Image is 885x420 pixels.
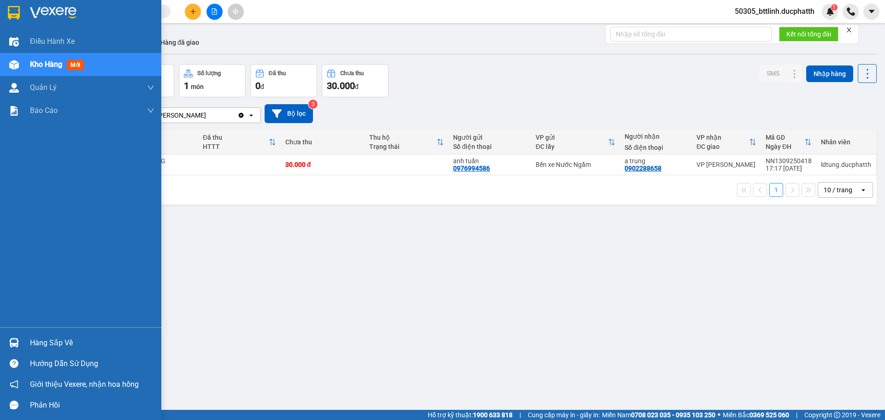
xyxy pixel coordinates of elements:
[8,6,20,20] img: logo-vxr
[727,6,822,17] span: 50305_bttlinh.ducphatth
[696,143,749,150] div: ĐC giao
[198,130,281,154] th: Toggle SortBy
[759,65,787,82] button: SMS
[322,64,389,97] button: Chưa thu30.000đ
[453,134,526,141] div: Người gửi
[806,65,853,82] button: Nhập hàng
[536,134,608,141] div: VP gửi
[147,84,154,91] span: down
[95,55,152,65] span: HK1409250431
[250,64,317,97] button: Đã thu0đ
[821,138,871,146] div: Nhân viên
[29,61,88,75] strong: Hotline : 0965363036 - 0389825550
[769,183,783,197] button: 1
[67,60,84,70] span: mới
[519,410,521,420] span: |
[30,379,139,390] span: Giới thiệu Vexere, nhận hoa hồng
[10,380,18,389] span: notification
[30,35,75,47] span: Điều hành xe
[10,359,18,368] span: question-circle
[473,411,513,419] strong: 1900 633 818
[308,100,318,109] sup: 3
[269,70,286,77] div: Đã thu
[846,27,852,33] span: close
[9,83,19,93] img: warehouse-icon
[369,134,437,141] div: Thu hộ
[766,134,804,141] div: Mã GD
[863,4,879,20] button: caret-down
[10,401,18,409] span: message
[25,7,92,37] strong: CÔNG TY TNHH VẬN TẢI QUỐC TẾ ĐỨC PHÁT
[5,28,22,66] img: logo
[625,144,687,151] div: Số điện thoại
[696,161,756,168] div: VP [PERSON_NAME]
[832,4,836,11] span: 1
[184,80,189,91] span: 1
[285,138,360,146] div: Chưa thu
[147,107,154,114] span: down
[453,165,490,172] div: 0976994586
[824,185,852,195] div: 10 / trang
[625,157,687,165] div: a trung
[766,157,812,165] div: NN1309250418
[602,410,715,420] span: Miền Nam
[30,336,154,350] div: Hàng sắp về
[453,157,526,165] div: anh tuấn
[260,83,264,90] span: đ
[9,37,19,47] img: warehouse-icon
[147,111,206,120] div: VP [PERSON_NAME]
[718,413,720,417] span: ⚪️
[766,143,804,150] div: Ngày ĐH
[536,161,615,168] div: Bến xe Nước Ngầm
[531,130,620,154] th: Toggle SortBy
[340,70,364,77] div: Chưa thu
[749,411,789,419] strong: 0369 525 060
[847,7,855,16] img: phone-icon
[821,161,871,168] div: ldtung.ducphatth
[625,165,661,172] div: 0902288658
[153,31,206,53] button: Hàng đã giao
[228,4,244,20] button: aim
[30,60,62,69] span: Kho hàng
[9,106,19,116] img: solution-icon
[723,410,789,420] span: Miền Bắc
[9,338,19,348] img: warehouse-icon
[786,29,831,39] span: Kết nối tổng đài
[867,7,876,16] span: caret-down
[190,8,196,15] span: plus
[796,410,797,420] span: |
[528,410,600,420] span: Cung cấp máy in - giấy in:
[206,4,223,20] button: file-add
[779,27,838,41] button: Kết nối tổng đài
[255,80,260,91] span: 0
[365,130,448,154] th: Toggle SortBy
[211,8,218,15] span: file-add
[30,105,58,116] span: Báo cáo
[625,133,687,140] div: Người nhận
[631,411,715,419] strong: 0708 023 035 - 0935 103 250
[237,112,245,119] svg: Clear value
[191,83,204,90] span: món
[35,39,82,59] strong: PHIẾU GỬI HÀNG
[207,111,208,120] input: Selected VP Hoằng Kim.
[536,143,608,150] div: ĐC lấy
[179,64,246,97] button: Số lượng1món
[826,7,834,16] img: icon-new-feature
[9,60,19,70] img: warehouse-icon
[203,134,269,141] div: Đã thu
[692,130,761,154] th: Toggle SortBy
[428,410,513,420] span: Hỗ trợ kỹ thuật:
[197,70,221,77] div: Số lượng
[248,112,255,119] svg: open
[30,398,154,412] div: Phản hồi
[355,83,359,90] span: đ
[766,165,812,172] div: 17:17 [DATE]
[203,143,269,150] div: HTTT
[696,134,749,141] div: VP nhận
[761,130,816,154] th: Toggle SortBy
[834,412,840,418] span: copyright
[369,143,437,150] div: Trạng thái
[453,143,526,150] div: Số điện thoại
[610,27,772,41] input: Nhập số tổng đài
[265,104,313,123] button: Bộ lọc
